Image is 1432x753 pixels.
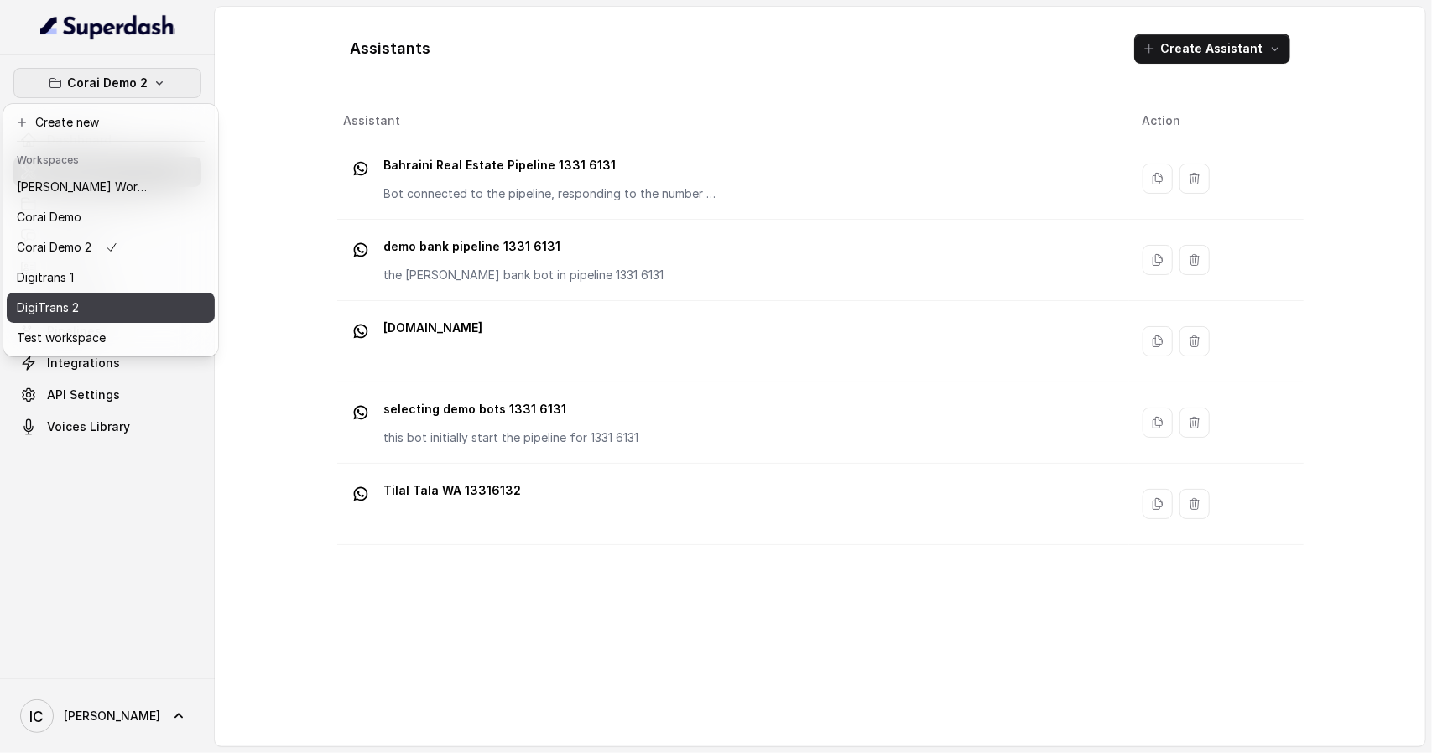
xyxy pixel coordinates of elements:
p: Test workspace [17,328,106,348]
header: Workspaces [7,145,215,172]
p: Digitrans 1 [17,267,74,288]
p: Corai Demo 2 [67,73,148,93]
p: [PERSON_NAME] Workspace [17,177,151,197]
button: Corai Demo 2 [13,68,201,98]
p: DigiTrans 2 [17,298,79,318]
div: Corai Demo 2 [3,104,218,356]
p: Corai Demo [17,207,81,227]
p: Corai Demo 2 [17,237,91,257]
button: Create new [7,107,215,138]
